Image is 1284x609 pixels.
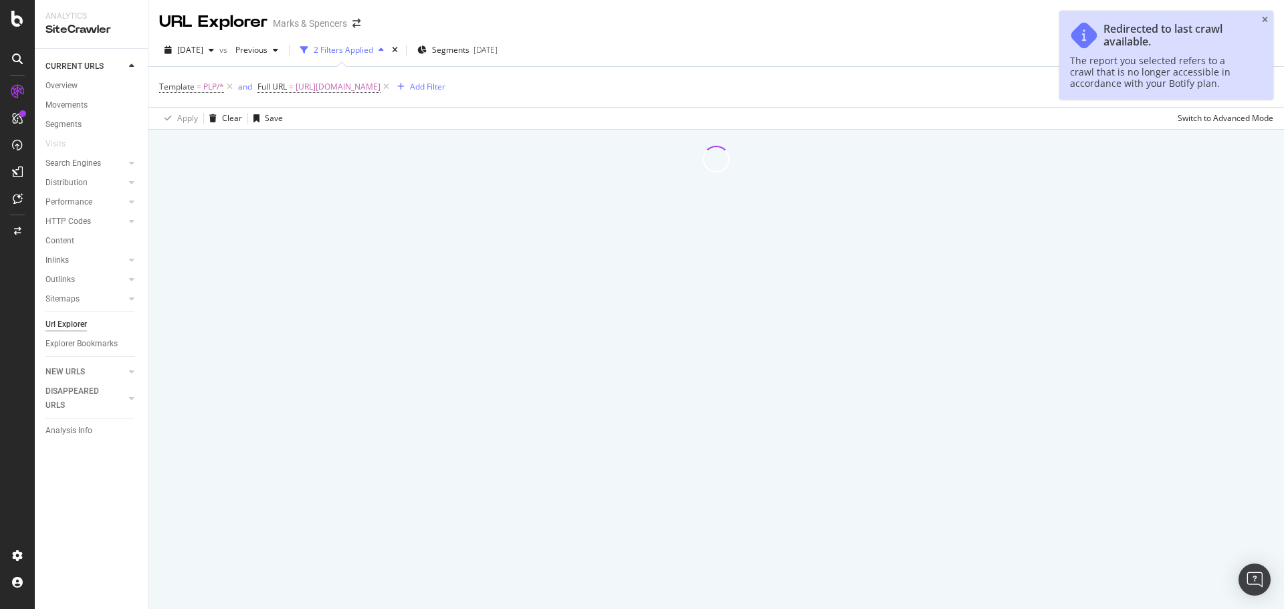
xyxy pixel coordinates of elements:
[295,39,389,61] button: 2 Filters Applied
[45,234,138,248] a: Content
[45,176,88,190] div: Distribution
[45,273,75,287] div: Outlinks
[45,98,88,112] div: Movements
[352,19,360,28] div: arrow-right-arrow-left
[473,44,498,55] div: [DATE]
[45,176,125,190] a: Distribution
[45,195,125,209] a: Performance
[392,79,445,95] button: Add Filter
[432,44,469,55] span: Segments
[45,292,125,306] a: Sitemaps
[45,118,82,132] div: Segments
[45,292,80,306] div: Sitemaps
[204,108,242,129] button: Clear
[1172,108,1273,129] button: Switch to Advanced Mode
[45,156,125,170] a: Search Engines
[45,11,137,22] div: Analytics
[197,81,201,92] span: =
[1070,55,1249,89] div: The report you selected refers to a crawl that is no longer accessible in accordance with your Bo...
[45,253,125,267] a: Inlinks
[45,156,101,170] div: Search Engines
[265,112,283,124] div: Save
[45,318,138,332] a: Url Explorer
[203,78,224,96] span: PLP/*
[45,137,66,151] div: Visits
[159,11,267,33] div: URL Explorer
[389,43,401,57] div: times
[45,98,138,112] a: Movements
[230,39,284,61] button: Previous
[45,318,87,332] div: Url Explorer
[45,22,137,37] div: SiteCrawler
[1262,16,1268,24] div: close toast
[45,337,118,351] div: Explorer Bookmarks
[45,79,138,93] a: Overview
[45,59,104,74] div: CURRENT URLS
[45,365,85,379] div: NEW URLS
[45,384,125,412] a: DISAPPEARED URLS
[45,253,69,267] div: Inlinks
[412,39,503,61] button: Segments[DATE]
[45,137,79,151] a: Visits
[45,118,138,132] a: Segments
[45,215,125,229] a: HTTP Codes
[177,112,198,124] div: Apply
[219,44,230,55] span: vs
[45,59,125,74] a: CURRENT URLS
[1103,23,1249,48] div: Redirected to last crawl available.
[1239,564,1271,596] div: Open Intercom Messenger
[230,44,267,55] span: Previous
[159,39,219,61] button: [DATE]
[1178,112,1273,124] div: Switch to Advanced Mode
[45,365,125,379] a: NEW URLS
[45,273,125,287] a: Outlinks
[159,81,195,92] span: Template
[238,81,252,92] div: and
[45,79,78,93] div: Overview
[45,384,113,412] div: DISAPPEARED URLS
[45,337,138,351] a: Explorer Bookmarks
[257,81,287,92] span: Full URL
[45,215,91,229] div: HTTP Codes
[45,424,92,438] div: Analysis Info
[222,112,242,124] div: Clear
[289,81,294,92] span: =
[45,234,74,248] div: Content
[238,80,252,93] button: and
[296,78,381,96] span: [URL][DOMAIN_NAME]
[45,424,138,438] a: Analysis Info
[159,108,198,129] button: Apply
[314,44,373,55] div: 2 Filters Applied
[410,81,445,92] div: Add Filter
[45,195,92,209] div: Performance
[273,17,347,30] div: Marks & Spencers
[248,108,283,129] button: Save
[177,44,203,55] span: 2025 Aug. 9th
